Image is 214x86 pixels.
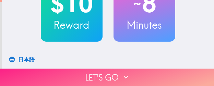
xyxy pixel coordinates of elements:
[41,18,103,32] h3: Reward
[7,53,37,66] button: 日本語
[114,18,175,32] h3: Minutes
[18,55,35,64] div: 日本語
